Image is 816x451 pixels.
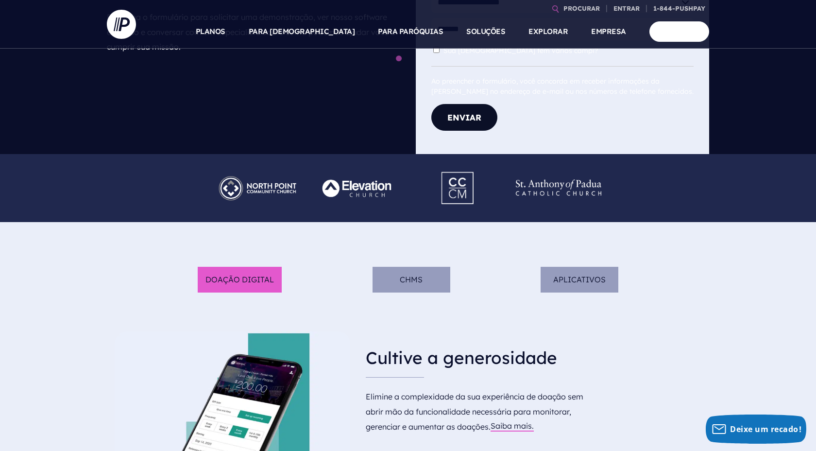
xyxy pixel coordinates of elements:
a: COMEÇAR [649,21,710,41]
font: COMEÇAR [662,27,697,36]
a: SOLUÇÕES [466,15,505,49]
a: EXPLORAR [528,15,568,49]
a: PARA [DEMOGRAPHIC_DATA] [249,15,355,49]
button: Deixe um recado! [706,415,806,444]
font: EXPLORAR [528,27,568,36]
picture: Pushpay_Logo__Elevação [307,170,408,180]
font: DOAÇÃO DIGITAL [205,275,274,284]
font: ChMS [400,275,423,284]
font: 1-844-PUSHPAY [653,4,705,12]
font: Cultive a generosidade [366,347,557,368]
a: Saiba mais. [491,421,534,431]
font: Deixe um recado! [730,424,801,434]
font: EMPRESA [591,27,626,36]
button: Enviar [431,104,497,131]
font: PLANOS [196,27,225,36]
picture: Logotipo Pushpay__CCM [423,166,493,175]
font: Preencha o formulário para solicitar uma demonstração, ver nosso software em ação e conversar com... [107,12,395,52]
font: ENTRAR [613,4,640,12]
font: Enviar [447,112,481,122]
font: PROCURAR [563,4,600,12]
a: PLANOS [196,15,225,49]
font: SOLUÇÕES [466,27,505,36]
font: APLICATIVOS [553,275,606,284]
font: PARA [DEMOGRAPHIC_DATA] [249,27,355,36]
font: Sua [DEMOGRAPHIC_DATA] tem vários campi? [443,46,598,55]
font: Ao preencher o formulário, você concorda em receber informações da [PERSON_NAME] no endereço de e... [431,77,694,96]
a: PARA PARÓQUIAS [378,15,443,49]
font: Elimine a complexidade da sua experiência de doação sem abrir mão da funcionalidade necessária pa... [366,392,583,432]
font: PARA PARÓQUIAS [378,27,443,36]
picture: Pushpay_Logo__Santo Antônio [509,170,609,180]
a: EMPRESA [591,15,626,49]
picture: Pushpay_Logo__NorthPoint [207,170,308,180]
